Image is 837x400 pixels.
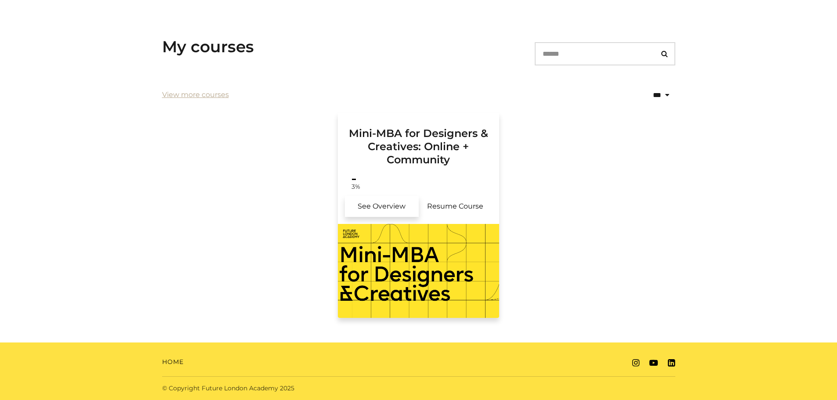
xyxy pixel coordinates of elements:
a: Mini-MBA for Designers & Creatives: Online + Community: Resume Course [419,196,493,217]
div: © Copyright Future London Academy 2025 [155,384,419,393]
a: View more courses [162,90,229,100]
a: Mini-MBA for Designers & Creatives: Online + Community [338,113,500,177]
a: Mini-MBA for Designers & Creatives: Online + Community: See Overview [345,196,419,217]
h3: My courses [162,37,254,56]
select: status [615,84,675,106]
h3: Mini-MBA for Designers & Creatives: Online + Community [348,113,489,166]
span: 3% [345,182,366,191]
a: Home [162,357,184,367]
